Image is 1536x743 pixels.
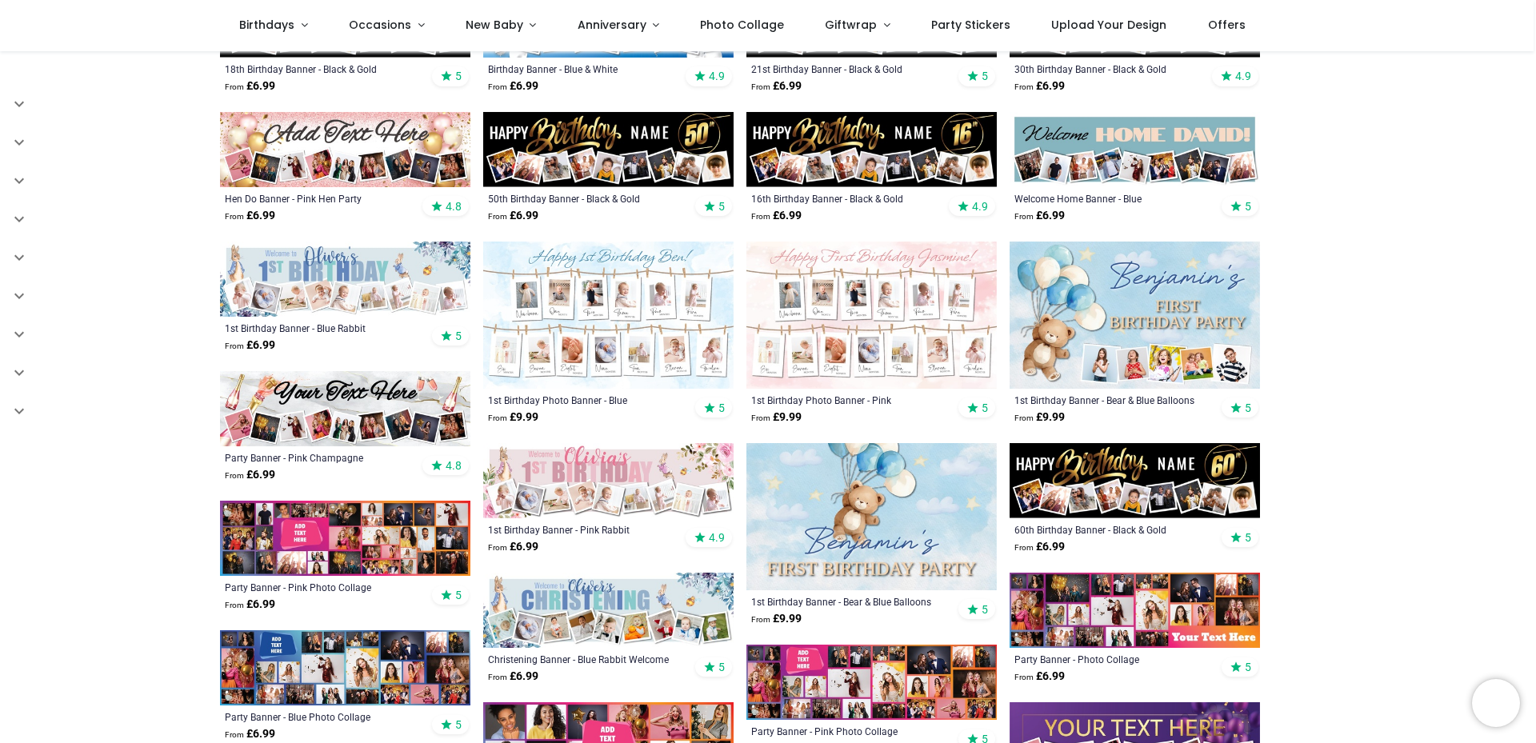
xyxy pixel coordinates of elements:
[225,212,244,221] span: From
[220,501,470,576] img: Personalised Party Banner - Pink Photo Collage - Add Text & 30 Photo Upload
[1014,539,1065,555] strong: £ 6.99
[751,413,770,422] span: From
[225,62,418,75] a: 18th Birthday Banner - Black & Gold
[751,62,944,75] a: 21st Birthday Banner - Black & Gold
[1014,82,1034,91] span: From
[225,82,244,91] span: From
[225,208,275,224] strong: £ 6.99
[1014,62,1207,75] div: 30th Birthday Banner - Black & Gold
[1014,523,1207,536] a: 60th Birthday Banner - Black & Gold
[225,581,418,593] div: Party Banner - Pink Photo Collage
[746,443,997,590] img: Personalised 1st Birthday Backdrop Banner - Bear & Blue Balloons - Add Text
[483,112,734,187] img: Personalised Happy 50th Birthday Banner - Black & Gold - Custom Name & 9 Photo Upload
[220,371,470,446] img: Personalised Party Banner - Pink Champagne - 9 Photo Upload & Custom Text
[225,467,275,483] strong: £ 6.99
[751,208,802,224] strong: £ 6.99
[225,471,244,480] span: From
[982,401,988,415] span: 5
[1472,679,1520,727] iframe: Brevo live chat
[446,458,462,473] span: 4.8
[751,595,944,608] div: 1st Birthday Banner - Bear & Blue Balloons
[1014,669,1065,685] strong: £ 6.99
[225,451,418,464] a: Party Banner - Pink Champagne
[1014,409,1065,425] strong: £ 9.99
[225,726,275,742] strong: £ 6.99
[225,601,244,609] span: From
[746,645,997,720] img: Personalised Party Banner - Pink Photo Collage - Custom Text & 25 Photo Upload
[751,725,944,737] a: Party Banner - Pink Photo Collage
[225,338,275,354] strong: £ 6.99
[488,523,681,536] a: 1st Birthday Banner - Pink Rabbit
[488,409,538,425] strong: £ 9.99
[1010,112,1260,187] img: Personalised Welcome Home Banner - Blue - 9 Photo Upload
[1014,653,1207,665] a: Party Banner - Photo Collage
[488,413,507,422] span: From
[1208,17,1246,33] span: Offers
[751,192,944,205] a: 16th Birthday Banner - Black & Gold
[982,602,988,617] span: 5
[746,242,997,389] img: Personalised 1st Birthday Photo Banner - Pink - Custom Text & Photos
[483,242,734,389] img: Personalised 1st Birthday Photo Banner - Blue - Custom Text
[751,212,770,221] span: From
[1010,443,1260,518] img: Personalised Happy 60th Birthday Banner - Black & Gold - Custom Name & 9 Photo Upload
[972,199,988,214] span: 4.9
[225,342,244,350] span: From
[1014,208,1065,224] strong: £ 6.99
[1014,543,1034,552] span: From
[718,401,725,415] span: 5
[751,82,770,91] span: From
[488,212,507,221] span: From
[349,17,411,33] span: Occasions
[455,588,462,602] span: 5
[1014,413,1034,422] span: From
[220,242,470,317] img: Personalised Happy 1st Birthday Banner - Blue Rabbit - Custom Name & 9 Photo Upload
[718,660,725,674] span: 5
[239,17,294,33] span: Birthdays
[1010,573,1260,648] img: Personalised Party Banner - Photo Collage - 23 Photo Upload
[1014,192,1207,205] a: Welcome Home Banner - Blue
[225,730,244,739] span: From
[488,669,538,685] strong: £ 6.99
[1245,530,1251,545] span: 5
[225,322,418,334] div: 1st Birthday Banner - Blue Rabbit
[455,69,462,83] span: 5
[488,192,681,205] a: 50th Birthday Banner - Black & Gold
[746,112,997,187] img: Personalised Happy 16th Birthday Banner - Black & Gold - Custom Name & 9 Photo Upload
[488,543,507,552] span: From
[1245,401,1251,415] span: 5
[455,329,462,343] span: 5
[1014,212,1034,221] span: From
[488,673,507,681] span: From
[225,192,418,205] div: Hen Do Banner - Pink Hen Party
[751,393,944,406] a: 1st Birthday Photo Banner - Pink
[931,17,1010,33] span: Party Stickers
[466,17,523,33] span: New Baby
[825,17,877,33] span: Giftwrap
[220,112,470,187] img: Personalised Hen Do Banner - Pink Hen Party - 9 Photo Upload
[709,69,725,83] span: 4.9
[455,717,462,732] span: 5
[751,409,802,425] strong: £ 9.99
[1010,242,1260,389] img: Personalised 1st Birthday Backdrop Banner - Bear & Blue Balloons - Custom Text & 4 Photos
[751,78,802,94] strong: £ 6.99
[1014,78,1065,94] strong: £ 6.99
[488,653,681,665] div: Christening Banner - Blue Rabbit Welcome
[488,78,538,94] strong: £ 6.99
[225,710,418,723] a: Party Banner - Blue Photo Collage
[225,597,275,613] strong: £ 6.99
[1014,393,1207,406] a: 1st Birthday Banner - Bear & Blue Balloons
[700,17,784,33] span: Photo Collage
[709,530,725,545] span: 4.9
[488,393,681,406] a: 1st Birthday Photo Banner - Blue
[1014,673,1034,681] span: From
[1245,660,1251,674] span: 5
